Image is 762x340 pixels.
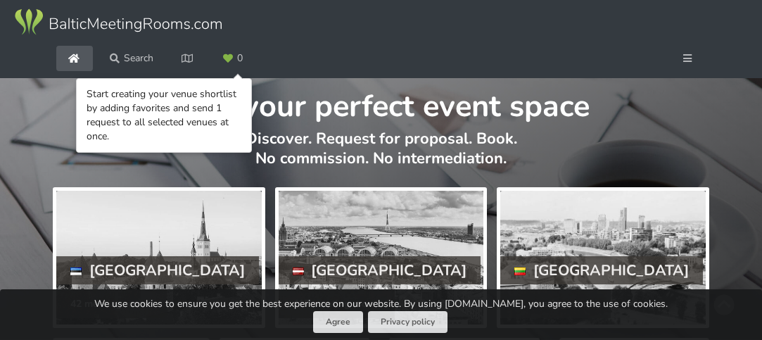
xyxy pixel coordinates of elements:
div: [GEOGRAPHIC_DATA] [500,256,703,284]
a: Privacy policy [368,311,447,333]
a: [GEOGRAPHIC_DATA] 31 meeting rooms [497,187,709,328]
a: [GEOGRAPHIC_DATA] 417 meeting rooms [275,187,488,328]
div: [GEOGRAPHIC_DATA] [279,256,481,284]
a: Search [100,46,163,71]
img: Baltic Meeting Rooms [13,8,224,37]
h1: Find your perfect event space [53,78,709,126]
p: Discover. Request for proposal. Book. No commission. No intermediation. [53,129,709,183]
a: [GEOGRAPHIC_DATA] 42 meeting rooms [53,187,265,328]
div: [GEOGRAPHIC_DATA] [56,256,259,284]
div: Start creating your venue shortlist by adding favorites and send 1 request to all selected venues... [87,87,241,144]
button: Agree [313,311,363,333]
span: 0 [237,53,243,63]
